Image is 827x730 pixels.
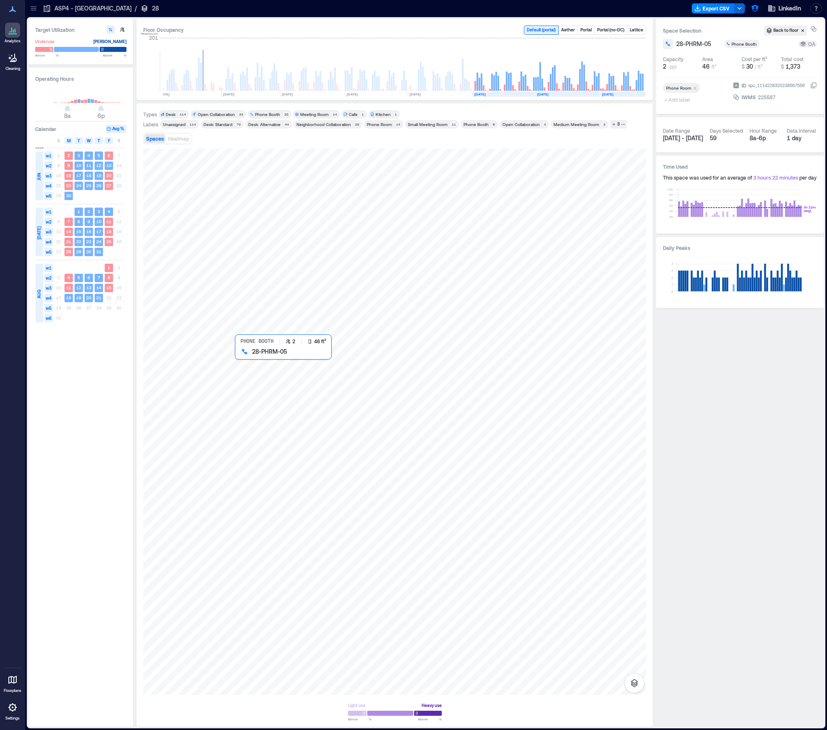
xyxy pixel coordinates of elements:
div: 8a - 6p [750,134,780,142]
text: 9 [88,219,90,224]
div: Phone Booth [255,111,280,117]
tspan: 8h [669,193,673,197]
h3: Operating Hours [35,75,126,83]
div: Data Interval [787,127,816,134]
span: w6 [44,314,53,322]
text: [DATE] [158,92,170,96]
div: Desk: Standard [204,121,232,127]
span: w5 [44,192,53,200]
span: JUN [36,173,42,180]
div: Unassigned [163,121,185,127]
text: 17 [96,229,101,234]
text: 5 [77,275,80,280]
span: 2 [663,62,666,71]
div: 11 [450,122,457,127]
div: Types [143,111,157,118]
span: w2 [44,274,53,282]
div: 1 [360,112,365,117]
span: w3 [44,284,53,292]
span: w2 [44,162,53,170]
h3: Space Selection [663,26,764,35]
text: 6 [108,153,110,158]
div: Small Meeting Room [408,121,448,127]
div: spc_1114228320238567556 [747,81,806,90]
button: 225587 [758,93,817,101]
span: w4 [44,294,53,302]
text: 28 [66,249,71,254]
div: Medium Meeting Room [554,121,599,127]
div: Underuse [35,37,54,46]
a: Cleaning [2,48,23,74]
div: 3 [602,122,607,127]
span: 8a [64,112,71,119]
div: Meeting Room [300,111,329,117]
button: Default (portal) [524,26,558,34]
button: IDspc_1114228320238567556 [810,82,817,89]
div: 14 [394,122,402,127]
tspan: 4h [669,203,673,208]
h3: Calendar [35,125,57,133]
span: Below % [35,53,59,58]
text: 5 [98,153,100,158]
button: LinkedIn [765,2,804,15]
div: 59 [710,134,743,142]
text: 2 [88,209,90,214]
span: / ft² [755,64,763,69]
text: 10 [76,163,81,168]
text: 15 [76,229,81,234]
text: 29 [76,249,81,254]
div: OA [800,41,815,47]
span: 1,373 [786,63,800,70]
span: AUG [36,290,42,298]
span: Above % [418,717,442,722]
div: 28 [353,122,361,127]
span: 30 [746,63,753,70]
div: 14 [331,112,338,117]
span: w4 [44,238,53,246]
span: + Add label [663,94,693,105]
button: Avg % [106,125,126,133]
span: T [98,137,100,144]
div: Desk: Alternative [248,121,281,127]
a: Settings [3,697,23,723]
div: Hour Range [750,127,777,134]
p: 28 [152,4,159,13]
span: w1 [44,264,53,272]
div: Desk [166,111,175,117]
tspan: 3 [671,268,673,272]
p: / [135,4,137,13]
text: 4 [67,275,70,280]
button: Spaces [144,134,165,143]
div: Date Range [663,127,690,134]
span: S [118,137,120,144]
div: Phone Room [666,85,691,91]
text: 21 [96,295,101,300]
a: Floorplans [1,670,24,696]
text: 1 [77,209,80,214]
span: w2 [44,218,53,226]
div: Kitchen [376,111,391,117]
text: 25 [106,239,111,244]
text: 13 [106,163,111,168]
div: 1 day [787,134,817,142]
span: Below % [348,717,371,722]
tspan: 10h [667,187,673,191]
span: ft² [711,64,716,69]
div: Neighborhood Collaboration [296,121,351,127]
text: 25 [86,183,91,188]
div: 1 [393,112,398,117]
a: Analytics [2,20,23,46]
text: 15 [106,285,111,290]
div: Floor Occupancy [143,26,517,35]
div: 44 [283,122,290,127]
text: 13 [86,285,91,290]
div: 114 [178,112,187,117]
div: Cost per ft² [742,56,767,62]
span: LinkedIn [778,4,801,13]
span: [DATE] [36,226,42,239]
tspan: 2 [671,275,673,280]
span: 6p [98,112,105,119]
span: [DATE] - [DATE] [663,134,703,141]
div: This space was used for an average of per day [663,174,817,181]
text: 31 [96,249,101,254]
